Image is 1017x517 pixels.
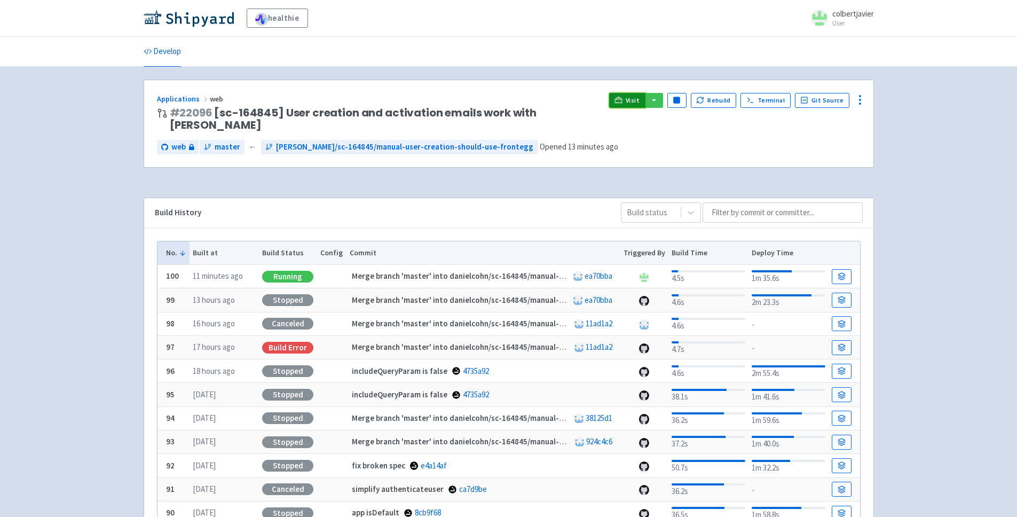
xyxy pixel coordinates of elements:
small: User [832,20,874,27]
strong: fix broken spec [352,460,405,471]
time: [DATE] [193,413,216,423]
input: Filter by commit or committer... [703,202,863,223]
div: Stopped [262,436,313,448]
time: 18 hours ago [193,366,235,376]
b: 95 [166,389,175,399]
div: 4.7s [672,339,745,356]
a: Build Details [832,364,851,379]
span: ← [249,141,257,153]
div: Canceled [262,318,313,330]
div: Stopped [262,460,313,472]
a: Develop [144,37,181,67]
time: [DATE] [193,389,216,399]
div: - [752,340,825,355]
a: colbertjavier User [805,10,874,27]
b: 100 [166,271,179,281]
strong: Merge branch 'master' into danielcohn/sc-164845/manual-user-creation-should-use-frontegg [352,342,687,352]
div: 4.6s [672,316,745,332]
strong: simplify authenticateuser [352,484,444,494]
a: ca7d9be [459,484,487,494]
b: 92 [166,460,175,471]
div: 4.6s [672,363,745,380]
a: 11ad1a2 [586,318,612,328]
a: Build Details [832,269,851,284]
a: Build Details [832,435,851,450]
a: Applications [157,94,210,104]
button: Rebuild [691,93,737,108]
strong: Merge branch 'master' into danielcohn/sc-164845/manual-user-creation-should-use-frontegg [352,271,687,281]
div: 4.5s [672,268,745,285]
div: 37.2s [672,434,745,450]
div: Stopped [262,389,313,401]
a: Build Details [832,482,851,497]
time: 13 minutes ago [568,142,618,152]
a: Build Details [832,387,851,402]
div: Build Error [262,342,313,354]
div: Canceled [262,483,313,495]
div: 1m 35.6s [752,268,825,285]
div: Stopped [262,294,313,306]
a: Git Source [795,93,850,108]
th: Built at [190,241,259,265]
th: Build Time [668,241,748,265]
th: Deploy Time [748,241,829,265]
b: 96 [166,366,175,376]
button: Pause [667,93,687,108]
a: Build Details [832,458,851,473]
span: Visit [626,96,640,105]
a: 4735a92 [463,366,489,376]
time: [DATE] [193,460,216,471]
span: master [215,141,240,153]
div: 1m 59.6s [752,410,825,427]
b: 99 [166,295,175,305]
div: 1m 32.2s [752,458,825,474]
span: Opened [540,142,618,152]
div: - [752,482,825,497]
b: 93 [166,436,175,446]
a: ea70bba [585,295,612,305]
strong: includeQueryParam is false [352,366,447,376]
div: - [752,317,825,331]
div: 1m 41.6s [752,387,825,403]
div: 36.2s [672,410,745,427]
a: 924c4c6 [586,436,612,446]
b: 98 [166,318,175,328]
time: [DATE] [193,436,216,446]
div: Stopped [262,365,313,377]
div: Build History [155,207,604,219]
th: Triggered By [620,241,668,265]
strong: Merge branch 'master' into danielcohn/sc-164845/manual-user-creation-should-use-frontegg [352,436,687,446]
a: 38125d1 [586,413,612,423]
a: Build Details [832,411,851,426]
button: No. [166,247,186,258]
a: 4735a92 [463,389,489,399]
th: Build Status [259,241,317,265]
a: healthie [247,9,308,28]
div: 1m 40.0s [752,434,825,450]
strong: Merge branch 'master' into danielcohn/sc-164845/manual-user-creation-should-use-frontegg [352,318,687,328]
span: web [171,141,186,153]
a: Visit [609,93,645,108]
div: 36.2s [672,481,745,498]
a: Build Details [832,340,851,355]
th: Commit [346,241,620,265]
span: colbertjavier [832,9,874,19]
div: Stopped [262,412,313,424]
a: ea70bba [585,271,612,281]
a: [PERSON_NAME]/sc-164845/manual-user-creation-should-use-frontegg [261,140,538,154]
a: web [157,140,199,154]
time: 16 hours ago [193,318,235,328]
th: Config [317,241,346,265]
time: 13 hours ago [193,295,235,305]
time: 11 minutes ago [193,271,243,281]
strong: includeQueryParam is false [352,389,447,399]
div: Running [262,271,313,283]
a: Terminal [740,93,790,108]
a: master [200,140,245,154]
a: 11ad1a2 [586,342,612,352]
time: [DATE] [193,484,216,494]
a: Build Details [832,293,851,308]
div: 38.1s [672,387,745,403]
div: 50.7s [672,458,745,474]
b: 94 [166,413,175,423]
